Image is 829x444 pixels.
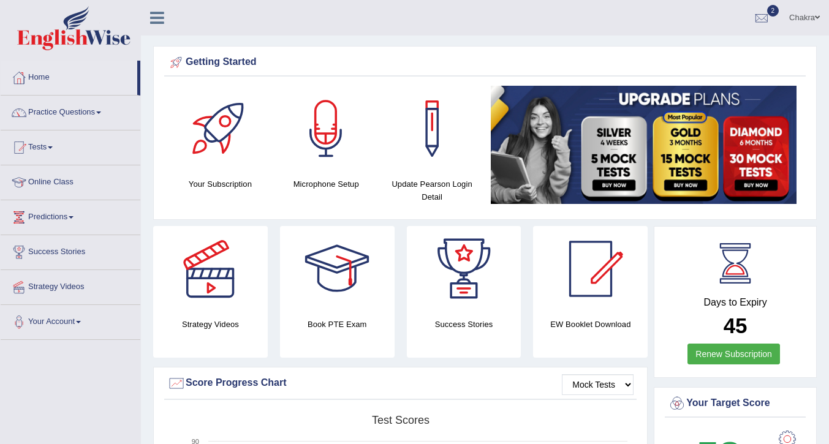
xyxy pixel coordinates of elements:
span: 2 [767,5,779,17]
b: 45 [724,314,748,337]
div: Score Progress Chart [167,374,634,393]
a: Predictions [1,200,140,231]
a: Home [1,61,137,91]
div: Getting Started [167,53,803,72]
a: Success Stories [1,235,140,266]
div: Your Target Score [668,394,803,413]
h4: EW Booklet Download [533,318,648,331]
h4: Book PTE Exam [280,318,395,331]
a: Your Account [1,305,140,336]
a: Practice Questions [1,96,140,126]
img: small5.jpg [491,86,797,204]
h4: Update Pearson Login Detail [385,178,479,203]
tspan: Test scores [372,414,430,426]
h4: Your Subscription [173,178,267,190]
a: Online Class [1,165,140,196]
a: Tests [1,130,140,161]
h4: Strategy Videos [153,318,268,331]
a: Strategy Videos [1,270,140,301]
h4: Microphone Setup [279,178,373,190]
a: Renew Subscription [687,344,780,364]
h4: Days to Expiry [668,297,803,308]
h4: Success Stories [407,318,521,331]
